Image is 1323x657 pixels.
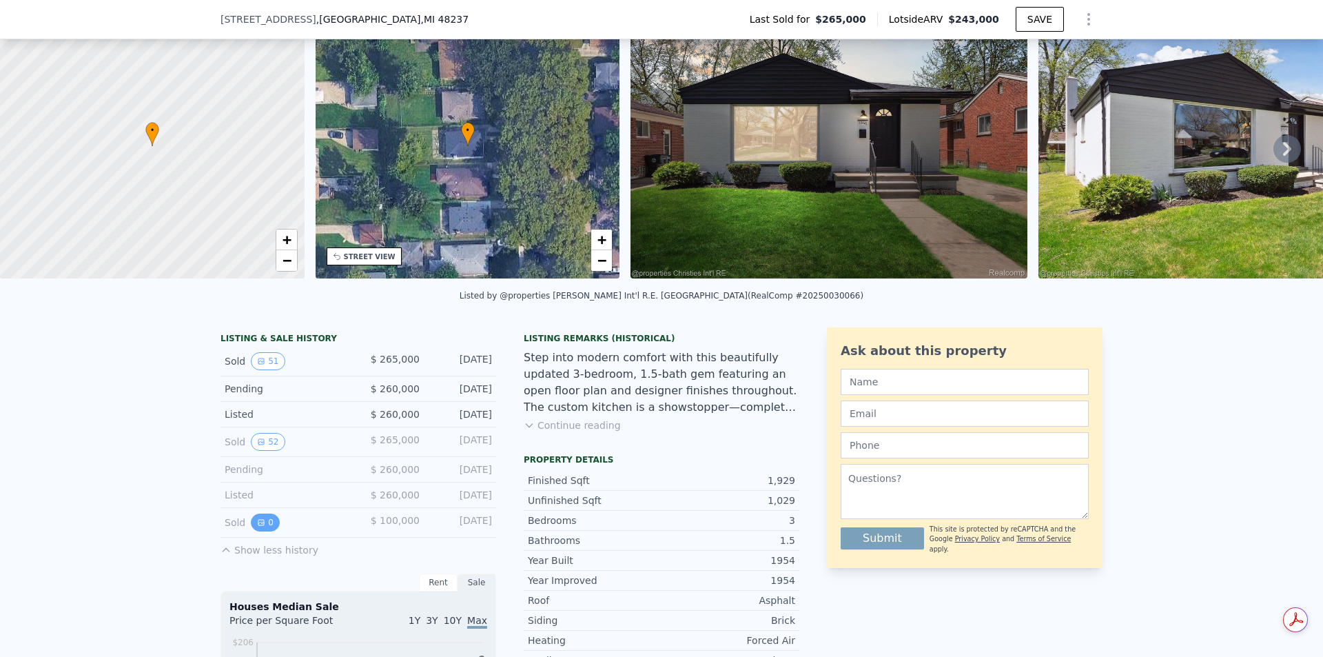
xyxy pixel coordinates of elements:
[528,474,661,487] div: Finished Sqft
[282,252,291,269] span: −
[419,574,458,592] div: Rent
[841,369,1089,395] input: Name
[661,634,795,647] div: Forced Air
[661,474,795,487] div: 1,929
[841,527,924,549] button: Submit
[316,12,469,26] span: , [GEOGRAPHIC_DATA]
[750,12,816,26] span: Last Sold for
[841,432,1089,458] input: Phone
[371,434,420,445] span: $ 265,000
[251,433,285,451] button: View historical data
[225,463,347,476] div: Pending
[276,250,297,271] a: Zoom out
[930,525,1089,554] div: This site is protected by reCAPTCHA and the Google and apply.
[444,615,462,626] span: 10Y
[661,594,795,607] div: Asphalt
[458,574,496,592] div: Sale
[1075,6,1102,33] button: Show Options
[889,12,948,26] span: Lotside ARV
[229,600,487,614] div: Houses Median Sale
[371,354,420,365] span: $ 265,000
[630,14,1027,279] img: Sale: 139692506 Parcel: 59561563
[371,489,420,501] span: $ 260,000
[661,514,795,527] div: 3
[661,574,795,587] div: 1954
[426,615,438,626] span: 3Y
[145,124,159,137] span: •
[225,488,347,502] div: Listed
[371,383,420,394] span: $ 260,000
[528,494,661,507] div: Unfinished Sqft
[528,594,661,607] div: Roof
[371,515,420,526] span: $ 100,000
[948,14,999,25] span: $243,000
[420,14,469,25] span: , MI 48237
[431,514,492,532] div: [DATE]
[225,352,347,370] div: Sold
[220,538,318,557] button: Show less history
[251,514,280,532] button: View historical data
[955,535,1000,543] a: Privacy Policy
[225,514,347,532] div: Sold
[661,614,795,627] div: Brick
[528,514,661,527] div: Bedrooms
[524,418,621,432] button: Continue reading
[591,250,612,271] a: Zoom out
[528,534,661,547] div: Bathrooms
[431,407,492,421] div: [DATE]
[251,352,285,370] button: View historical data
[409,615,420,626] span: 1Y
[371,464,420,475] span: $ 260,000
[145,122,159,146] div: •
[431,382,492,396] div: [DATE]
[460,291,863,301] div: Listed by @properties [PERSON_NAME] Int'l R.E. [GEOGRAPHIC_DATA] (RealComp #20250030066)
[661,554,795,567] div: 1954
[431,352,492,370] div: [DATE]
[229,614,358,636] div: Price per Square Foot
[431,433,492,451] div: [DATE]
[661,494,795,507] div: 1,029
[282,231,291,248] span: +
[1016,7,1064,32] button: SAVE
[225,433,347,451] div: Sold
[225,407,347,421] div: Listed
[661,534,795,547] div: 1.5
[344,252,396,262] div: STREET VIEW
[528,634,661,647] div: Heating
[528,574,661,587] div: Year Improved
[1016,535,1071,543] a: Terms of Service
[276,230,297,250] a: Zoom in
[467,615,487,629] span: Max
[461,124,475,137] span: •
[431,463,492,476] div: [DATE]
[528,554,661,567] div: Year Built
[220,12,316,26] span: [STREET_ADDRESS]
[591,230,612,250] a: Zoom in
[528,614,661,627] div: Siding
[841,401,1089,427] input: Email
[815,12,866,26] span: $265,000
[225,382,347,396] div: Pending
[220,333,496,347] div: LISTING & SALE HISTORY
[597,252,606,269] span: −
[524,333,799,344] div: Listing Remarks (Historical)
[461,122,475,146] div: •
[431,488,492,502] div: [DATE]
[841,341,1089,361] div: Ask about this property
[524,454,799,465] div: Property details
[524,350,799,416] div: Step into modern comfort with this beautifully updated 3-bedroom, 1.5-bath gem featuring an open ...
[371,409,420,420] span: $ 260,000
[597,231,606,248] span: +
[232,638,254,647] tspan: $206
